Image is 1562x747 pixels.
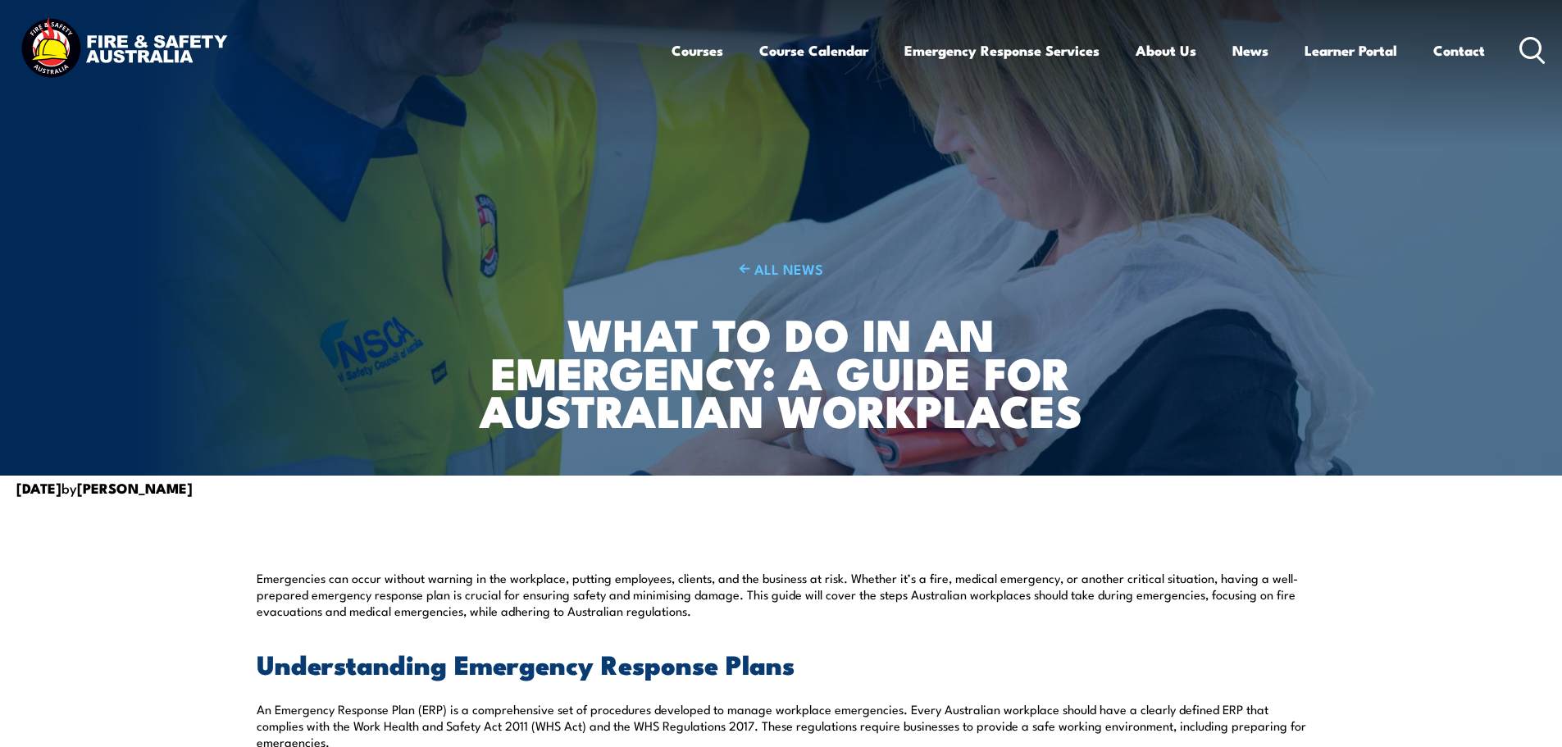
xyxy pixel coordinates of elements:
a: About Us [1136,29,1196,72]
a: Course Calendar [759,29,868,72]
a: Courses [672,29,723,72]
h1: What to Do in an Emergency: A Guide for Australian Workplaces [458,314,1104,429]
p: Emergencies can occur without warning in the workplace, putting employees, clients, and the busin... [257,570,1306,619]
a: Emergency Response Services [904,29,1100,72]
a: Contact [1433,29,1485,72]
span: by [16,477,193,498]
h2: Understanding Emergency Response Plans [257,652,1306,675]
a: Learner Portal [1305,29,1397,72]
strong: [DATE] [16,477,61,499]
a: News [1232,29,1268,72]
a: ALL NEWS [458,259,1104,278]
strong: [PERSON_NAME] [77,477,193,499]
